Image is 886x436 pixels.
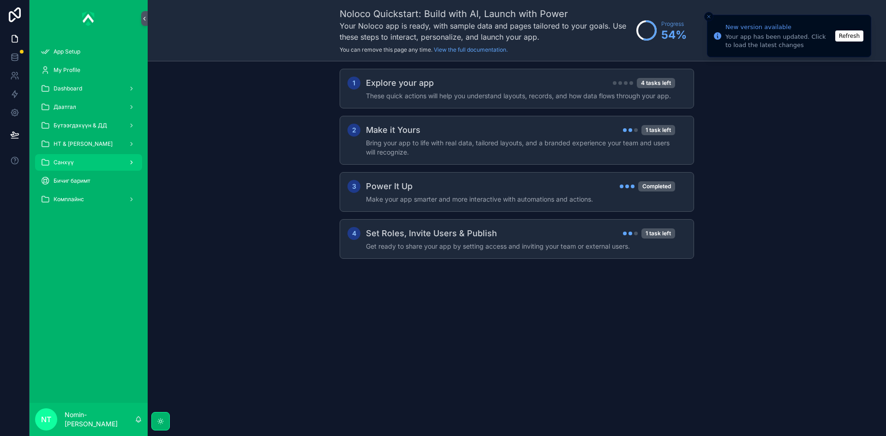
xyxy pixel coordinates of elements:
span: Санхүү [54,159,74,166]
a: Даатгал [35,99,142,115]
a: НТ & [PERSON_NAME] [35,136,142,152]
span: NT [41,414,51,425]
a: Бүтээгдэхүүн & ДД [35,117,142,134]
span: Dashboard [54,85,82,92]
span: 54 % [661,28,687,42]
p: Nomin-[PERSON_NAME] [65,410,135,429]
a: My Profile [35,62,142,78]
div: Your app has been updated. Click to load the latest changes [725,33,832,49]
span: Бичиг баримт [54,177,90,185]
span: My Profile [54,66,80,74]
div: scrollable content [30,37,148,220]
a: View the full documentation. [434,46,508,53]
a: Бичиг баримт [35,173,142,189]
button: Refresh [835,30,863,42]
span: Бүтээгдэхүүн & ДД [54,122,107,129]
span: Progress [661,20,687,28]
h3: Your Noloco app is ready, with sample data and pages tailored to your goals. Use these steps to i... [340,20,632,42]
span: Комплайнс [54,196,84,203]
h1: Noloco Quickstart: Build with AI, Launch with Power [340,7,632,20]
a: App Setup [35,43,142,60]
span: App Setup [54,48,80,55]
a: Dashboard [35,80,142,97]
span: You can remove this page any time. [340,46,432,53]
img: App logo [82,11,95,26]
button: Close toast [704,12,713,21]
a: Комплайнс [35,191,142,208]
span: Даатгал [54,103,76,111]
div: New version available [725,23,832,32]
a: Санхүү [35,154,142,171]
span: НТ & [PERSON_NAME] [54,140,113,148]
